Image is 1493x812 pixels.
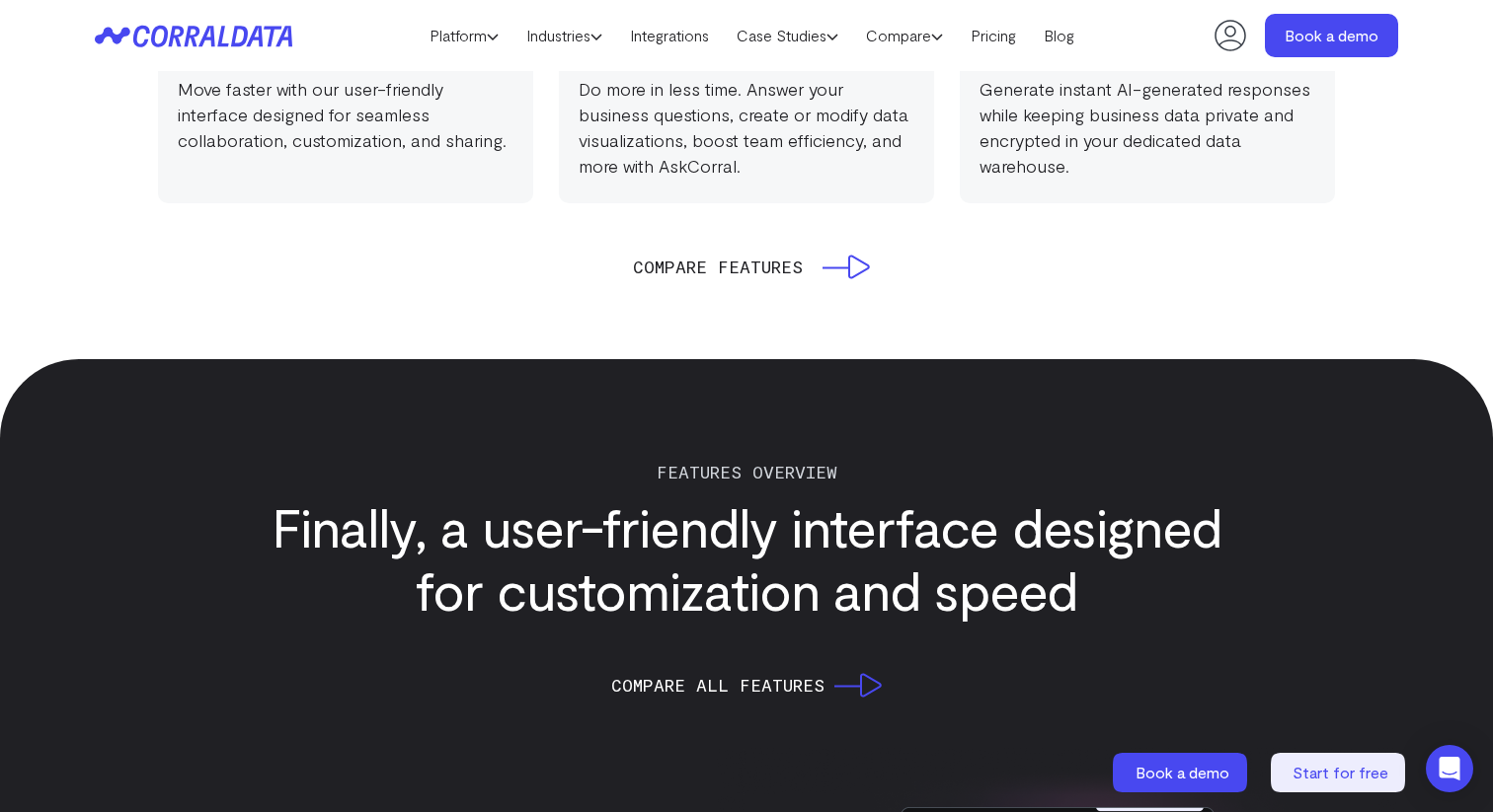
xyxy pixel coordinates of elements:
a: Integrations [616,21,723,50]
span: Start for free [1293,763,1388,781]
a: Start for free [1271,753,1409,792]
h2: Finally, a user-friendly interface designed for customization and speed [261,495,1232,622]
p: Do more in less time. Answer your business questions, create or modify data visualizations, boost... [579,76,914,179]
a: Compare all features [611,671,882,699]
a: Pricing [957,21,1030,50]
span: Book a demo [1136,763,1229,781]
div: Open Intercom Messenger [1426,745,1473,792]
p: FEATURES Overview [261,458,1232,485]
a: Case Studies [723,21,852,50]
p: Generate instant AI-generated responses while keeping business data private and encrypted in your... [980,76,1315,179]
span: Compare all features [611,671,825,699]
a: Blog [1030,21,1088,50]
p: Move faster with our user-friendly interface designed for seamless collaboration, customization, ... [178,76,513,153]
a: Book a demo [1265,14,1398,57]
a: Book a demo [1113,753,1251,792]
span: Compare Features [633,253,803,280]
a: Industries [512,21,616,50]
a: Compare Features [633,253,860,280]
a: Compare [852,21,957,50]
a: Platform [416,21,512,50]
